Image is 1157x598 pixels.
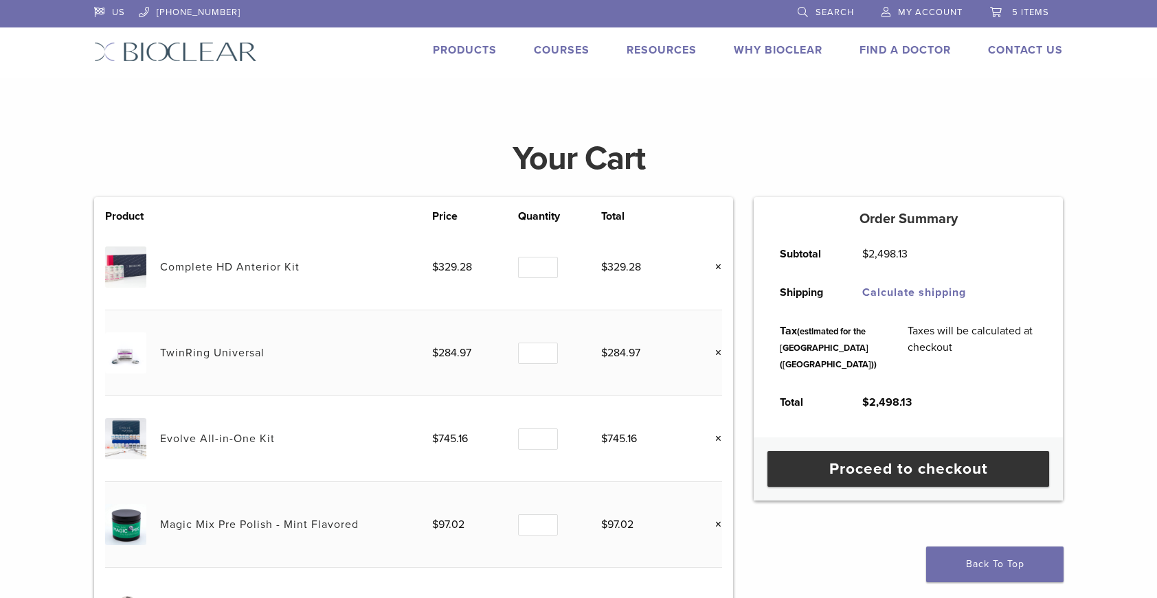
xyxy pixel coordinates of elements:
[767,451,1049,487] a: Proceed to checkout
[433,43,497,57] a: Products
[432,208,518,225] th: Price
[898,7,963,18] span: My Account
[816,7,854,18] span: Search
[704,344,722,362] a: Remove this item
[988,43,1063,57] a: Contact Us
[432,518,438,531] span: $
[734,43,822,57] a: Why Bioclear
[754,211,1063,227] h5: Order Summary
[780,326,877,370] small: (estimated for the [GEOGRAPHIC_DATA] ([GEOGRAPHIC_DATA]))
[764,273,846,312] th: Shipping
[926,547,1064,582] a: Back To Top
[601,518,633,531] bdi: 97.02
[764,312,892,383] th: Tax
[432,260,438,274] span: $
[704,430,722,448] a: Remove this item
[432,260,472,274] bdi: 329.28
[764,235,846,273] th: Subtotal
[432,346,438,360] span: $
[862,286,966,299] a: Calculate shipping
[764,383,846,422] th: Total
[534,43,589,57] a: Courses
[704,516,722,533] a: Remove this item
[105,208,160,225] th: Product
[432,432,468,446] bdi: 745.16
[160,346,265,360] a: TwinRing Universal
[84,142,1073,175] h1: Your Cart
[601,260,607,274] span: $
[704,258,722,276] a: Remove this item
[627,43,697,57] a: Resources
[862,247,908,261] bdi: 2,498.13
[601,346,607,360] span: $
[601,208,687,225] th: Total
[601,432,637,446] bdi: 745.16
[601,260,641,274] bdi: 329.28
[160,518,359,531] a: Magic Mix Pre Polish - Mint Flavored
[862,395,869,409] span: $
[601,432,607,446] span: $
[860,43,951,57] a: Find A Doctor
[105,418,146,459] img: Evolve All-in-One Kit
[1012,7,1049,18] span: 5 items
[432,346,471,360] bdi: 284.97
[601,518,607,531] span: $
[105,504,146,544] img: Magic Mix Pre Polish - Mint Flavored
[105,246,146,287] img: Complete HD Anterior Kit
[432,432,438,446] span: $
[432,518,464,531] bdi: 97.02
[518,208,601,225] th: Quantity
[94,42,257,62] img: Bioclear
[160,260,300,274] a: Complete HD Anterior Kit
[862,395,912,409] bdi: 2,498.13
[601,346,640,360] bdi: 284.97
[862,247,868,261] span: $
[160,432,275,446] a: Evolve All-in-One Kit
[892,312,1053,383] td: Taxes will be calculated at checkout
[105,332,146,373] img: TwinRing Universal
